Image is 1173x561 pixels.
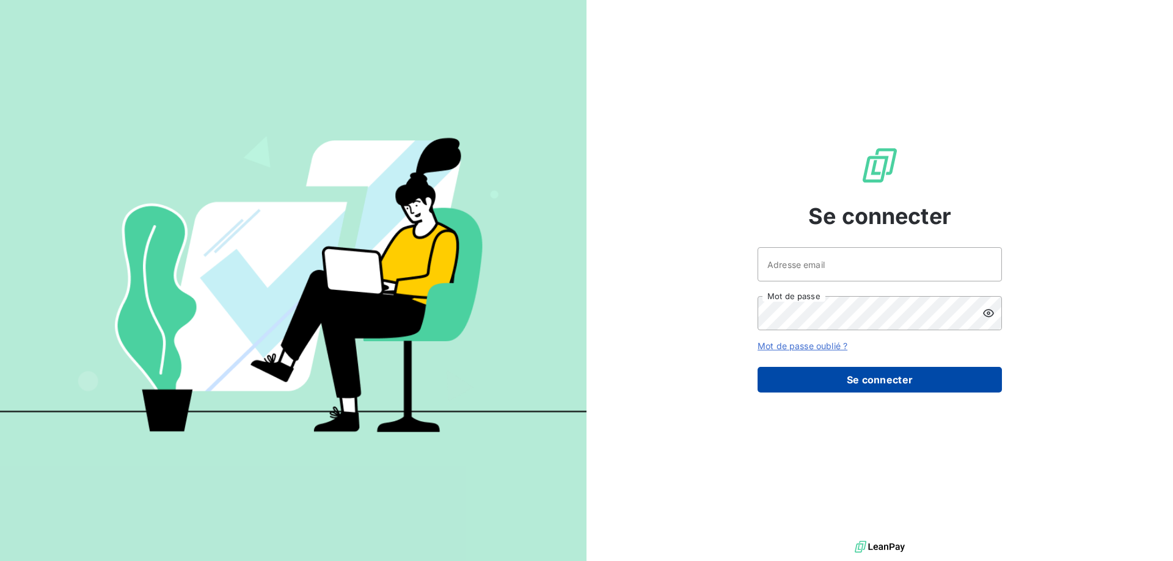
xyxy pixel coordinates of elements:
[808,200,951,233] span: Se connecter
[855,538,905,556] img: logo
[860,146,899,185] img: Logo LeanPay
[758,367,1002,393] button: Se connecter
[758,341,847,351] a: Mot de passe oublié ?
[758,247,1002,281] input: placeholder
